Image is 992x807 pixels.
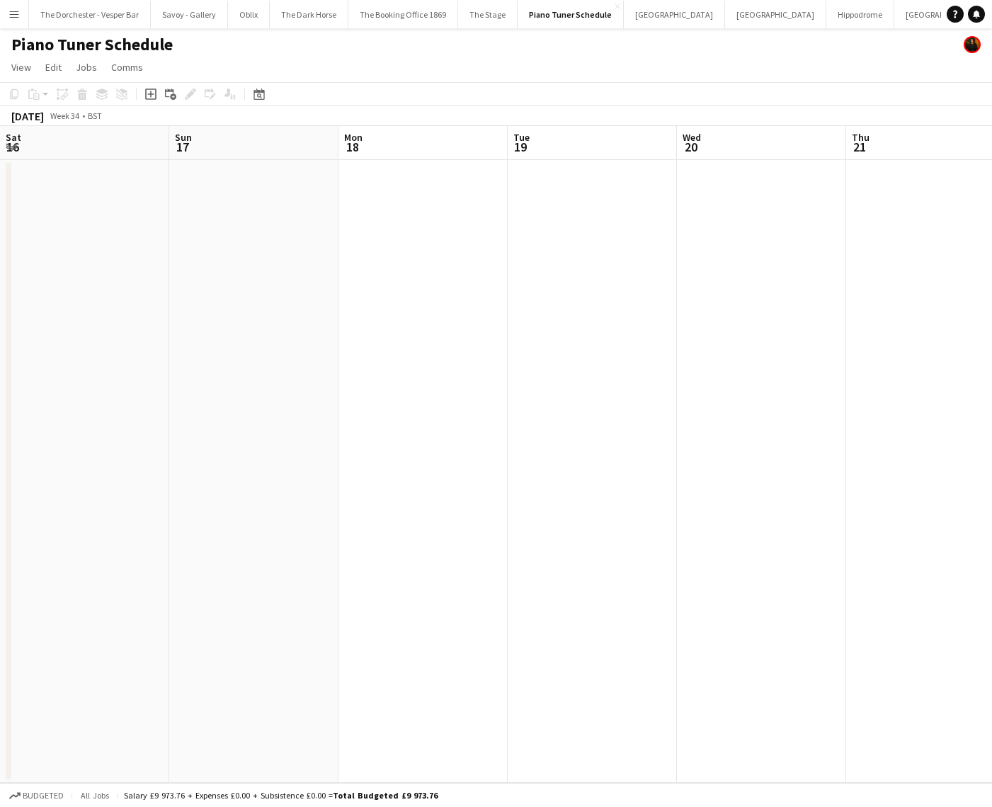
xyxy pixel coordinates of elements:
button: [GEOGRAPHIC_DATA] [624,1,725,28]
span: All jobs [78,790,112,801]
span: Tue [513,131,530,144]
button: Savoy - Gallery [151,1,228,28]
button: The Stage [458,1,518,28]
span: 21 [850,139,870,155]
div: BST [88,110,102,121]
button: Piano Tuner Schedule [518,1,624,28]
a: Comms [106,58,149,76]
button: The Dark Horse [270,1,348,28]
span: Budgeted [23,791,64,801]
button: The Dorchester - Vesper Bar [29,1,151,28]
a: View [6,58,37,76]
div: [DATE] [11,109,44,123]
span: Comms [111,61,143,74]
span: Jobs [76,61,97,74]
div: Salary £9 973.76 + Expenses £0.00 + Subsistence £0.00 = [124,790,438,801]
span: View [11,61,31,74]
button: The Booking Office 1869 [348,1,458,28]
h1: Piano Tuner Schedule [11,34,173,55]
app-user-avatar: Celine Amara [964,36,981,53]
span: Sat [6,131,21,144]
a: Jobs [70,58,103,76]
span: Wed [683,131,701,144]
button: Budgeted [7,788,66,803]
span: 20 [680,139,701,155]
span: Edit [45,61,62,74]
button: [GEOGRAPHIC_DATA] [725,1,826,28]
span: 16 [4,139,21,155]
span: Sun [175,131,192,144]
span: Total Budgeted £9 973.76 [333,790,438,801]
button: Oblix [228,1,270,28]
span: Mon [344,131,363,144]
span: Week 34 [47,110,82,121]
span: 19 [511,139,530,155]
span: 17 [173,139,192,155]
a: Edit [40,58,67,76]
span: 18 [342,139,363,155]
button: Hippodrome [826,1,894,28]
span: Thu [852,131,870,144]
